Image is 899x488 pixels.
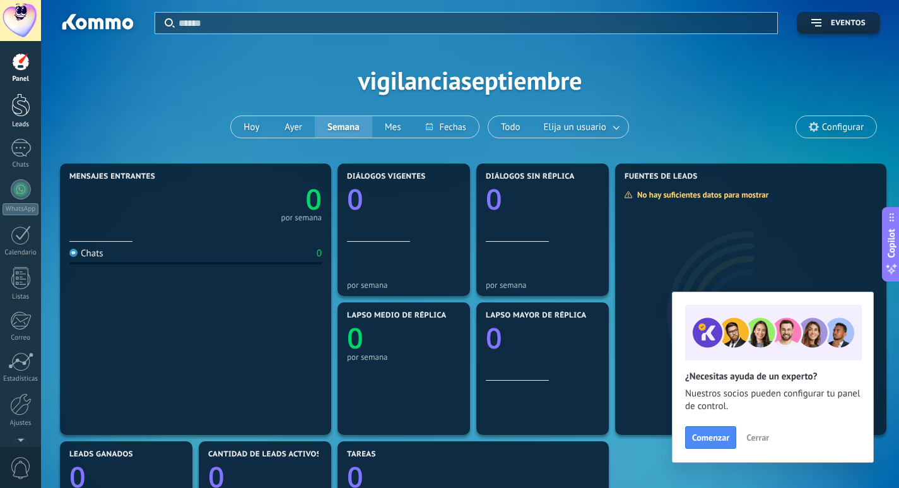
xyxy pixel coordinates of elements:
[3,375,39,383] div: Estadísticas
[685,426,736,449] button: Comenzar
[624,189,777,200] div: No hay suficientes datos para mostrar
[347,450,376,459] span: Tareas
[3,419,39,427] div: Ajustes
[692,433,729,442] span: Comenzar
[533,116,628,138] button: Elija un usuario
[831,19,866,28] span: Eventos
[541,119,609,136] span: Elija un usuario
[372,116,414,138] button: Mes
[741,428,775,447] button: Cerrar
[347,180,363,218] text: 0
[486,172,575,181] span: Diálogos sin réplica
[486,180,502,218] text: 0
[488,116,533,138] button: Todo
[3,121,39,129] div: Leads
[486,280,599,290] div: por semana
[317,247,322,259] div: 0
[3,203,38,215] div: WhatsApp
[413,116,478,138] button: Fechas
[685,388,861,413] span: Nuestros socios pueden configurar tu panel de control.
[347,172,426,181] span: Diálogos vigentes
[486,319,502,357] text: 0
[3,75,39,83] div: Panel
[231,116,272,138] button: Hoy
[3,161,39,169] div: Chats
[3,249,39,257] div: Calendario
[69,450,133,459] span: Leads ganados
[347,311,447,320] span: Lapso medio de réplica
[347,319,363,357] text: 0
[822,122,864,133] span: Configurar
[797,12,880,34] button: Eventos
[272,116,315,138] button: Ayer
[885,229,898,258] span: Copilot
[625,172,698,181] span: Fuentes de leads
[486,311,586,320] span: Lapso mayor de réplica
[3,334,39,342] div: Correo
[315,116,372,138] button: Semana
[3,293,39,301] div: Listas
[746,433,769,442] span: Cerrar
[69,249,78,257] img: Chats
[208,450,321,459] span: Cantidad de leads activos
[69,247,103,259] div: Chats
[281,215,322,221] div: por semana
[347,352,461,362] div: por semana
[69,172,155,181] span: Mensajes entrantes
[685,371,861,383] h2: ¿Necesitas ayuda de un experto?
[305,180,322,218] text: 0
[347,280,461,290] div: por semana
[196,180,322,218] a: 0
